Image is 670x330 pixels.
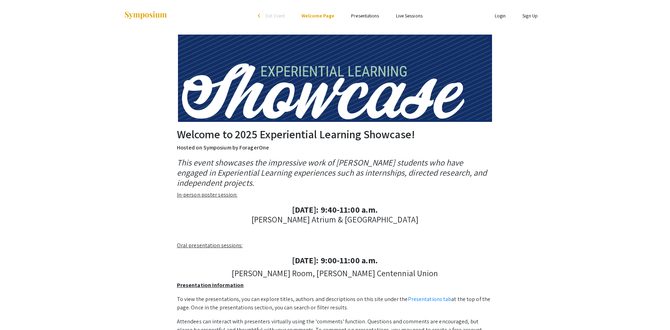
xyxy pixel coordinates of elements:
[408,295,452,303] a: Presentations tab
[177,127,493,141] h2: Welcome to 2025 Experiential Learning Showcase!
[266,13,285,19] span: Exit Event
[522,13,538,19] a: Sign Up
[177,242,243,249] u: Oral presentation sessions:
[124,11,167,20] img: Symposium by ForagerOne
[177,191,238,198] u: In-person poster session:
[177,295,493,312] p: To view the presentations, you can explore titles, authors and descriptions on this site under th...
[396,13,423,19] a: Live Sessions
[177,157,487,188] em: This event showcases the impressive work of [PERSON_NAME] students who have engaged in Experienti...
[351,13,379,19] a: Presentations
[495,13,506,19] a: Login
[292,204,378,215] strong: [DATE]: 9:40-11:00 a.m.
[177,268,493,278] h4: [PERSON_NAME] Room, [PERSON_NAME] Centennial Union
[292,255,378,266] strong: [DATE]: 9:00-11:00 a.m.
[177,144,493,152] p: Hosted on Symposium by ForagerOne
[178,35,492,122] img: 2025 Experiential Learning Showcase
[177,205,493,225] h4: [PERSON_NAME] Atrium & [GEOGRAPHIC_DATA]
[177,281,244,289] u: Presentation Information
[258,14,262,18] div: arrow_back_ios
[301,13,334,19] a: Welcome Page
